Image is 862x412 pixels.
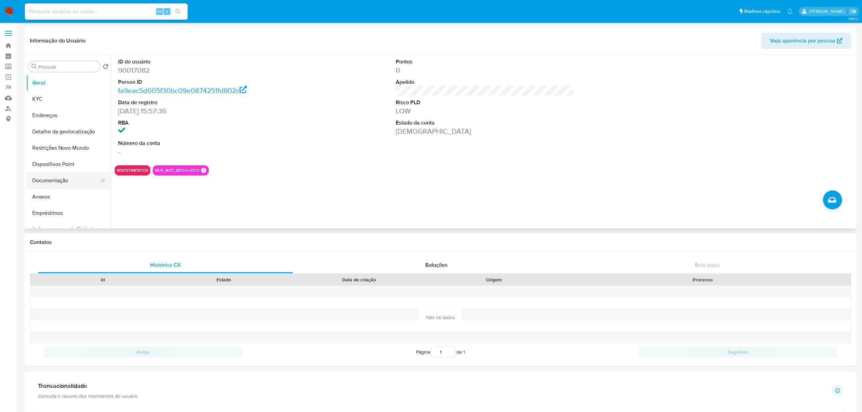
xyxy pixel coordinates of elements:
[166,8,168,15] span: s
[416,347,465,357] span: Página de
[25,7,188,16] input: Pesquise usuários ou casos...
[103,64,108,71] button: Retornar ao pedido padrão
[26,189,111,205] button: Anexos
[639,347,837,357] button: Seguindo
[787,8,793,14] a: Notificações
[118,106,296,116] dd: [DATE] 15:57:36
[26,221,111,238] button: Adiantamentos de Dinheiro
[463,349,465,355] span: 1
[118,65,296,75] dd: 90017082
[26,156,111,172] button: Dispositivos Point
[118,99,296,106] dt: Data de registro
[32,64,37,69] button: Procurar
[770,33,835,49] span: Veja aparência por pessoa
[425,261,448,269] span: Soluções
[396,127,574,136] dd: [DEMOGRAPHIC_DATA]
[118,58,296,65] dt: ID do usuário
[26,205,111,221] button: Empréstimos
[559,276,846,283] div: Processo
[396,65,574,75] dd: 0
[157,8,162,15] span: Alt
[26,172,106,189] button: Documentação
[118,78,296,86] dt: Person ID
[695,261,720,269] span: Bate-papo
[26,124,111,140] button: Detalhe da geolocalização
[396,78,574,86] dt: Apelido
[744,8,780,15] span: Atalhos rápidos
[118,86,247,95] a: fa9eac5d005f30bc09e0874251fd802c
[396,119,574,127] dt: Estado da conta
[118,119,296,127] dt: RBA
[438,276,550,283] div: Origem
[38,64,97,70] input: Procurar
[118,139,296,147] dt: Número da conta
[396,106,574,116] dd: LOW
[289,276,429,283] div: Data de criação
[150,261,181,269] span: Histórico CX
[761,33,851,49] button: Veja aparência por pessoa
[809,8,847,15] p: sara.carvalhaes@mercadopago.com.br
[26,75,111,91] button: Geral
[396,58,574,65] dt: Pontos
[26,107,111,124] button: Endereços
[171,7,185,16] button: search-icon
[850,8,857,15] a: Sair
[396,99,574,106] dt: Risco PLD
[168,276,280,283] div: Estado
[47,276,158,283] div: Id
[30,239,851,246] h1: Contatos
[26,140,111,156] button: Restrições Novo Mundo
[118,147,296,156] dd: -
[30,37,86,44] h1: Informação do Usuário
[26,91,111,107] button: KYC
[44,347,242,357] button: Antigo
